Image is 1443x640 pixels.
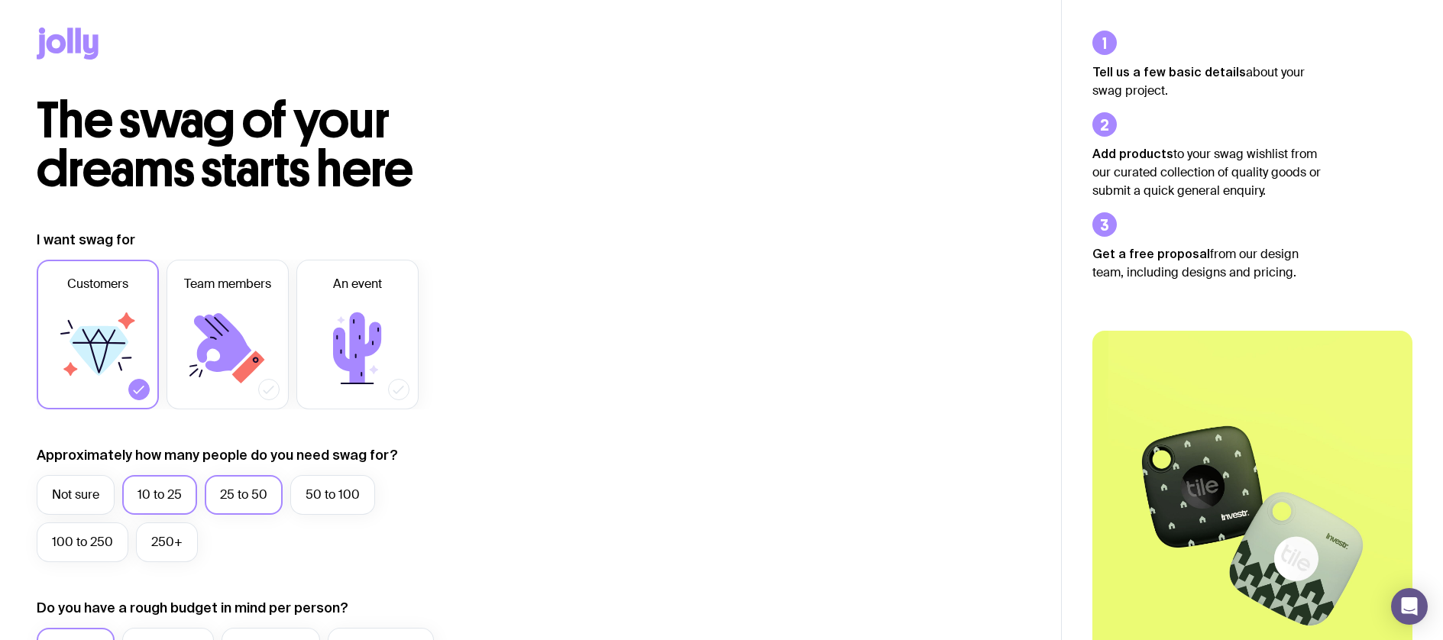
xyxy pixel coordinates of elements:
[136,522,198,562] label: 250+
[37,446,398,464] label: Approximately how many people do you need swag for?
[37,599,348,617] label: Do you have a rough budget in mind per person?
[122,475,197,515] label: 10 to 25
[67,275,128,293] span: Customers
[1092,147,1173,160] strong: Add products
[1092,244,1322,282] p: from our design team, including designs and pricing.
[37,475,115,515] label: Not sure
[37,90,413,199] span: The swag of your dreams starts here
[1092,63,1322,100] p: about your swag project.
[1092,65,1246,79] strong: Tell us a few basic details
[37,231,135,249] label: I want swag for
[333,275,382,293] span: An event
[1092,247,1210,260] strong: Get a free proposal
[37,522,128,562] label: 100 to 250
[1092,144,1322,200] p: to your swag wishlist from our curated collection of quality goods or submit a quick general enqu...
[184,275,271,293] span: Team members
[1391,588,1428,625] div: Open Intercom Messenger
[205,475,283,515] label: 25 to 50
[290,475,375,515] label: 50 to 100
